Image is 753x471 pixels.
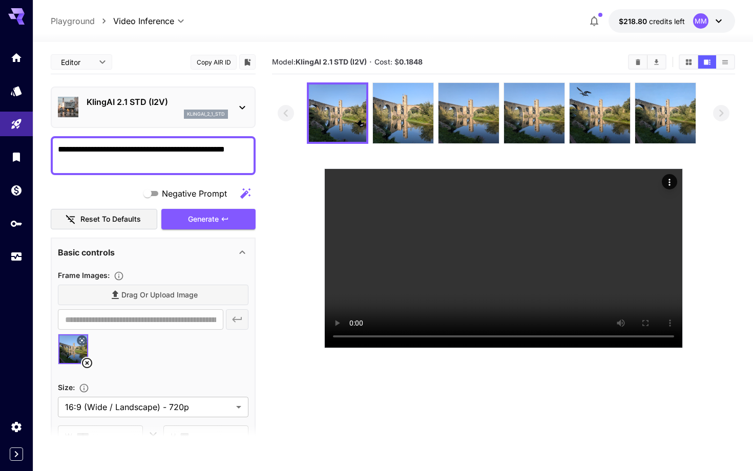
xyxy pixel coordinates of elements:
[10,84,23,97] div: Models
[296,57,367,66] b: KlingAI 2.1 STD (I2V)
[58,383,75,392] span: Size :
[162,187,227,200] span: Negative Prompt
[698,55,716,69] button: Show media in video view
[10,184,23,197] div: Wallet
[619,17,649,26] span: $218.80
[51,15,113,27] nav: breadcrumb
[662,174,677,189] div: Actions
[647,55,665,69] button: Download All
[75,383,93,393] button: Adjust the dimensions of the generated image by specifying its width and height in pixels, or sel...
[374,57,423,66] span: Cost: $
[369,56,372,68] p: ·
[628,54,666,70] div: Clear AllDownload All
[679,54,735,70] div: Show media in grid viewShow media in video viewShow media in list view
[309,84,366,142] img: 7ig1wAAAAGSURBVAMAP7sihJpGk3EAAAAASUVORK5CYII=
[10,217,23,230] div: API Keys
[693,13,708,29] div: MM
[161,209,256,230] button: Generate
[629,55,647,69] button: Clear All
[649,17,685,26] span: credits left
[609,9,735,33] button: $218.80305MM
[58,240,248,265] div: Basic controls
[113,15,174,27] span: Video Inference
[10,420,23,433] div: Settings
[10,51,23,64] div: Home
[373,83,433,143] img: 0aagD8AAAAAElFTkSuQmCC
[438,83,499,143] img: 00o7q4AAAAGSURBVAMAnxu76Z3V+6IAAAAASUVORK5CYII=
[619,16,685,27] div: $218.80305
[87,96,228,108] p: KlingAI 2.1 STD (I2V)
[58,271,110,280] span: Frame Images :
[635,83,696,143] img: xPWmuAAAAAGSURBVAMAQHifAxhEzdQAAAAASUVORK5CYII=
[61,57,93,68] span: Editor
[187,111,225,118] p: klingai_2_1_std
[10,447,23,461] button: Expand sidebar
[110,271,128,281] button: Upload frame images.
[65,401,232,413] span: 16:9 (Wide / Landscape) - 720p
[10,118,23,131] div: Playground
[10,151,23,163] div: Library
[570,83,630,143] img: +u+JV8AAAABklEQVQDADt6PPeYBOcIAAAAAElFTkSuQmCC
[504,83,564,143] img: 9XMTuwAAAABklEQVQDACDUfatHRSRnAAAAAElFTkSuQmCC
[680,55,698,69] button: Show media in grid view
[51,15,95,27] a: Playground
[272,57,367,66] span: Model:
[191,55,237,70] button: Copy AIR ID
[399,57,423,66] b: 0.1848
[51,209,157,230] button: Reset to defaults
[58,92,248,123] div: KlingAI 2.1 STD (I2V)klingai_2_1_std
[58,246,115,259] p: Basic controls
[188,213,219,226] span: Generate
[243,56,252,68] button: Add to library
[10,250,23,263] div: Usage
[716,55,734,69] button: Show media in list view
